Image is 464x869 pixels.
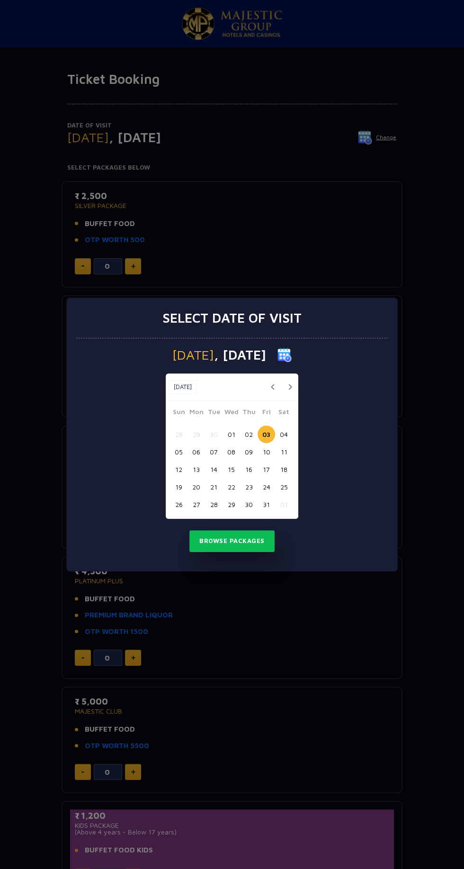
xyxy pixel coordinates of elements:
[275,425,293,443] button: 04
[240,443,258,461] button: 09
[258,425,275,443] button: 03
[223,496,240,513] button: 29
[275,443,293,461] button: 11
[223,425,240,443] button: 01
[205,407,223,420] span: Tue
[214,348,266,362] span: , [DATE]
[223,407,240,420] span: Wed
[205,443,223,461] button: 07
[170,461,187,478] button: 12
[240,461,258,478] button: 16
[223,461,240,478] button: 15
[170,496,187,513] button: 26
[187,478,205,496] button: 20
[187,425,205,443] button: 29
[258,443,275,461] button: 10
[187,496,205,513] button: 27
[240,478,258,496] button: 23
[162,310,302,326] h3: Select date of visit
[275,478,293,496] button: 25
[258,496,275,513] button: 31
[170,425,187,443] button: 28
[240,425,258,443] button: 02
[168,380,197,394] button: [DATE]
[258,478,275,496] button: 24
[223,443,240,461] button: 08
[205,478,223,496] button: 21
[187,407,205,420] span: Mon
[275,461,293,478] button: 18
[170,478,187,496] button: 19
[275,407,293,420] span: Sat
[170,443,187,461] button: 05
[223,478,240,496] button: 22
[240,407,258,420] span: Thu
[240,496,258,513] button: 30
[258,407,275,420] span: Fri
[258,461,275,478] button: 17
[205,425,223,443] button: 30
[172,348,214,362] span: [DATE]
[187,461,205,478] button: 13
[277,348,292,362] img: calender icon
[187,443,205,461] button: 06
[205,461,223,478] button: 14
[205,496,223,513] button: 28
[275,496,293,513] button: 01
[189,530,275,552] button: Browse Packages
[170,407,187,420] span: Sun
